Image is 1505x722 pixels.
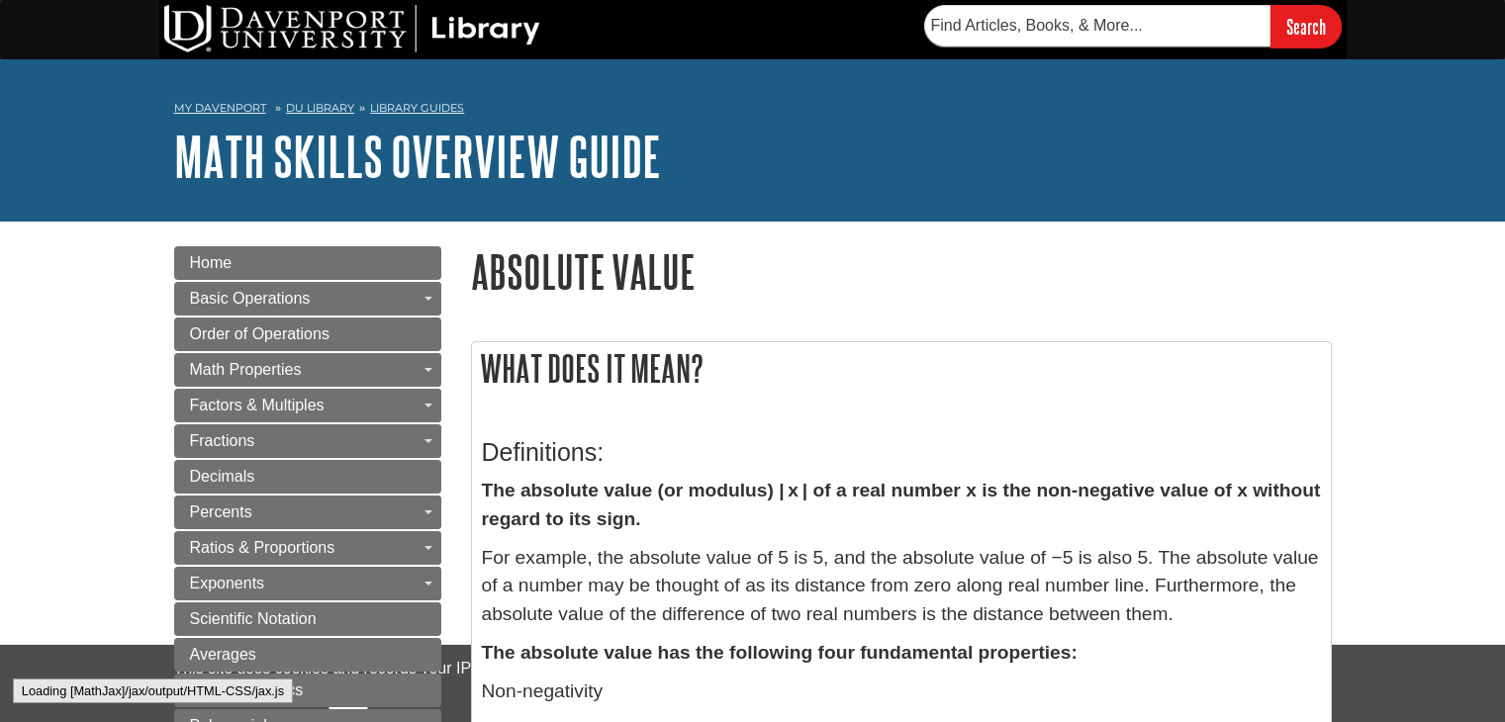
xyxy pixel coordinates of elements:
span: Scientific Notation [190,610,317,627]
h1: Absolute Value [471,246,1332,297]
a: Exponents [174,567,441,600]
span: Math Properties [190,361,302,378]
span: Fractions [190,432,255,449]
a: Equation Basics [174,674,441,707]
nav: breadcrumb [174,95,1332,127]
span: Factors & Multiples [190,397,325,413]
span: Decimals [190,468,255,485]
span: Order of Operations [190,325,329,342]
a: My Davenport [174,100,266,117]
strong: The absolute value has the following four fundamental properties: [482,642,1078,663]
span: Ratios & Proportions [190,539,335,556]
a: Home [174,246,441,280]
a: Fractions [174,424,441,458]
a: Averages [174,638,441,672]
form: Searches DU Library's articles, books, and more [924,5,1342,47]
span: Home [190,254,233,271]
span: Basic Operations [190,290,311,307]
a: Math Properties [174,353,441,387]
h2: What does it mean? [472,342,1331,395]
span: Percents [190,503,252,520]
a: Percents [174,496,441,529]
div: Loading [MathJax]/jax/output/HTML-CSS/jax.js [13,678,293,703]
input: Search [1270,5,1342,47]
a: Basic Operations [174,282,441,316]
a: Ratios & Proportions [174,531,441,565]
input: Find Articles, Books, & More... [924,5,1270,46]
span: Exponents [190,575,265,591]
a: Library Guides [370,101,464,115]
a: Decimals [174,460,441,494]
a: Factors & Multiples [174,389,441,422]
p: For example, the absolute value of 5 is 5, and the absolute value of −5 is also 5. The absolute v... [482,544,1321,629]
a: Order of Operations [174,317,441,351]
a: Scientific Notation [174,602,441,636]
span: Averages [190,646,256,663]
a: Math Skills Overview Guide [174,126,661,187]
strong: The absolute value (or modulus) | x | of a real number x is the non-negative value of x without r... [482,480,1321,529]
h3: Definitions: [482,438,1321,467]
img: DU Library [164,5,540,52]
a: DU Library [286,101,354,115]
